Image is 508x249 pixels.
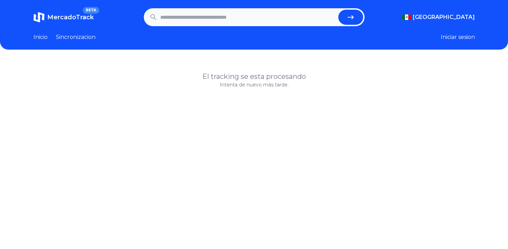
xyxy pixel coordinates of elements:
[47,13,94,21] span: MercadoTrack
[33,12,94,23] a: MercadoTrackBETA
[83,7,99,14] span: BETA
[402,13,475,21] button: [GEOGRAPHIC_DATA]
[33,72,475,81] h1: El tracking se esta procesando
[413,13,475,21] span: [GEOGRAPHIC_DATA]
[33,33,48,41] a: Inicio
[56,33,96,41] a: Sincronizacion
[33,81,475,88] p: Intenta de nuevo más tarde.
[402,14,411,20] img: Mexico
[33,12,44,23] img: MercadoTrack
[441,33,475,41] button: Iniciar sesion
